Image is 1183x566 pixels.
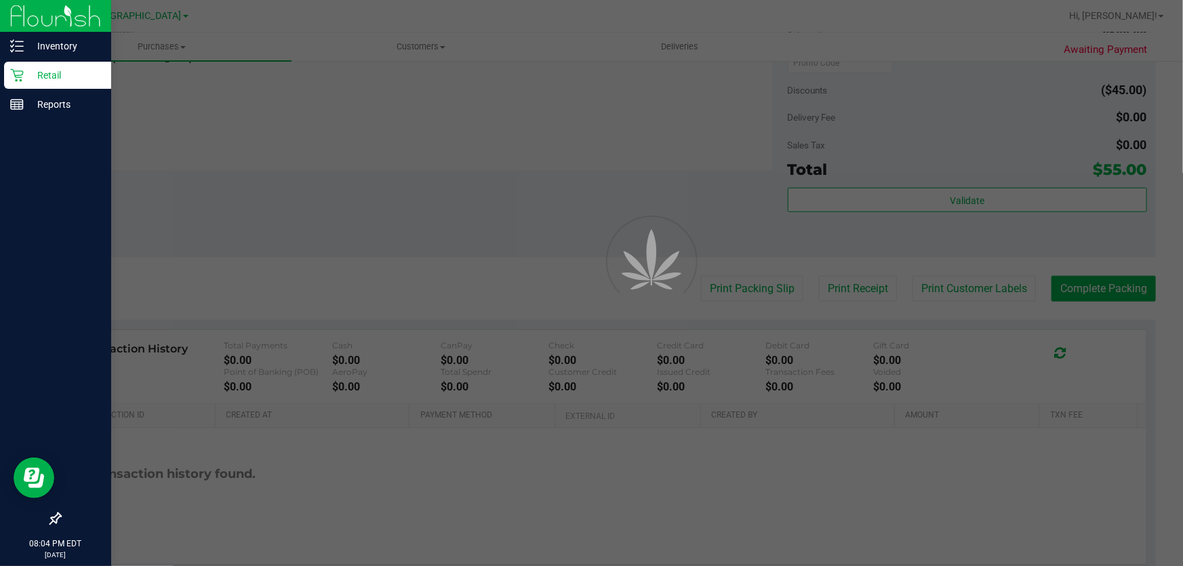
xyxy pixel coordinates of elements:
[6,550,105,560] p: [DATE]
[24,67,105,83] p: Retail
[14,458,54,498] iframe: Resource center
[24,96,105,113] p: Reports
[6,538,105,550] p: 08:04 PM EDT
[10,98,24,111] inline-svg: Reports
[10,68,24,82] inline-svg: Retail
[24,38,105,54] p: Inventory
[10,39,24,53] inline-svg: Inventory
